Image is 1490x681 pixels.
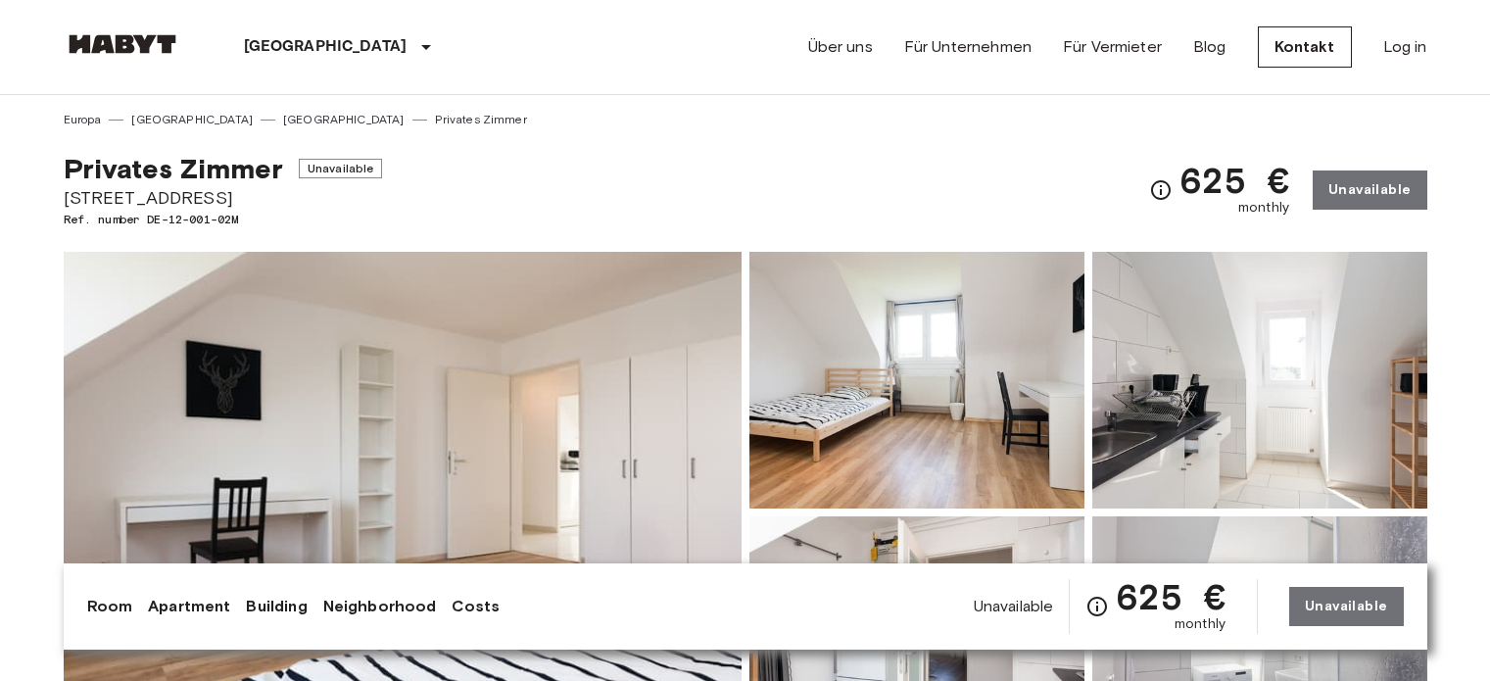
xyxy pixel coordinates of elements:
[435,111,527,128] a: Privates Zimmer
[749,252,1084,509] img: Picture of unit DE-12-001-02M
[299,159,383,178] span: Unavailable
[1085,595,1109,618] svg: Check cost overview for full price breakdown. Please note that discounts apply to new joiners onl...
[87,595,133,618] a: Room
[1180,163,1289,198] span: 625 €
[1193,35,1226,59] a: Blog
[64,211,383,228] span: Ref. number DE-12-001-02M
[1383,35,1427,59] a: Log in
[64,111,102,128] a: Europa
[974,596,1054,617] span: Unavailable
[1149,178,1173,202] svg: Check cost overview for full price breakdown. Please note that discounts apply to new joiners onl...
[1117,579,1226,614] span: 625 €
[64,152,283,185] span: Privates Zimmer
[808,35,873,59] a: Über uns
[244,35,408,59] p: [GEOGRAPHIC_DATA]
[452,595,500,618] a: Costs
[1175,614,1226,634] span: monthly
[246,595,307,618] a: Building
[283,111,405,128] a: [GEOGRAPHIC_DATA]
[148,595,230,618] a: Apartment
[64,34,181,54] img: Habyt
[323,595,437,618] a: Neighborhood
[64,185,383,211] span: [STREET_ADDRESS]
[1063,35,1162,59] a: Für Vermieter
[131,111,253,128] a: [GEOGRAPHIC_DATA]
[1238,198,1289,218] span: monthly
[1092,252,1427,509] img: Picture of unit DE-12-001-02M
[904,35,1032,59] a: Für Unternehmen
[1258,26,1352,68] a: Kontakt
